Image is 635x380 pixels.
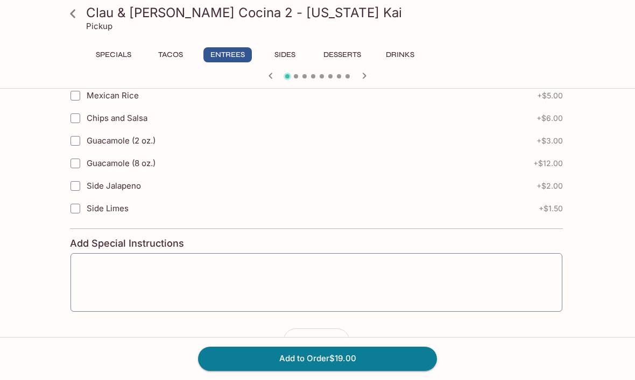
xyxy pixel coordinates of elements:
span: + $1.50 [539,204,563,213]
span: + $6.00 [537,114,563,123]
span: 1 [315,335,319,347]
button: Add to Order$19.00 [198,347,437,370]
h3: Clau & [PERSON_NAME] Cocina 2 - [US_STATE] Kai [86,4,567,21]
span: Mexican Rice [87,90,139,101]
h4: Add Special Instructions [70,238,563,249]
button: Sides [260,47,309,62]
span: + $12.00 [533,159,563,168]
span: + $3.00 [537,137,563,145]
button: Entrees [203,47,252,62]
span: + $5.00 [537,91,563,100]
button: Desserts [317,47,367,62]
span: Side Limes [87,203,129,213]
button: Specials [89,47,138,62]
span: + $2.00 [537,182,563,190]
button: Drinks [376,47,424,62]
p: Pickup [86,21,112,31]
span: Chips and Salsa [87,113,147,123]
span: Side Jalapeno [87,181,141,191]
button: Tacos [146,47,195,62]
span: Guacamole (8 oz.) [87,158,156,168]
span: Guacamole (2 oz.) [87,135,156,146]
